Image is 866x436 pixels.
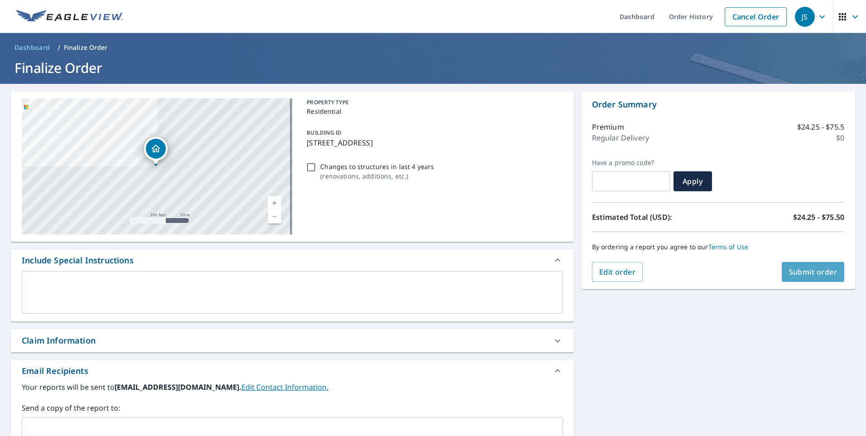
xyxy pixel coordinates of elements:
div: Claim Information [22,334,96,347]
a: Dashboard [11,40,54,55]
p: PROPERTY TYPE [307,98,559,107]
div: Email Recipients [22,365,88,377]
div: Include Special Instructions [22,254,134,266]
a: Current Level 17, Zoom In [268,196,281,210]
p: By ordering a report you agree to our [592,243,844,251]
span: Apply [681,176,705,186]
button: Apply [674,171,712,191]
p: $24.25 - $75.50 [793,212,844,223]
span: Dashboard [14,43,50,52]
p: Estimated Total (USD): [592,212,718,223]
p: Residential [307,107,559,116]
a: EditContactInfo [241,382,328,392]
button: Submit order [782,262,845,282]
div: JS [795,7,815,27]
p: $24.25 - $75.5 [797,121,844,132]
p: Premium [592,121,624,132]
p: Order Summary [592,98,844,111]
a: Terms of Use [708,242,749,251]
p: Finalize Order [64,43,108,52]
span: Submit order [789,267,837,277]
div: Dropped pin, building 1, Residential property, 6060 Us Highway 601 Salisbury, NC 28147 [144,137,168,165]
nav: breadcrumb [11,40,855,55]
li: / [58,42,60,53]
p: Regular Delivery [592,132,649,143]
h1: Finalize Order [11,58,855,77]
label: Have a promo code? [592,159,670,167]
p: $0 [836,132,844,143]
div: Email Recipients [11,360,574,382]
img: EV Logo [16,10,123,24]
div: Include Special Instructions [11,249,574,271]
span: Edit order [599,267,636,277]
label: Your reports will be sent to [22,382,563,392]
p: BUILDING ID [307,129,342,136]
a: Cancel Order [725,7,787,26]
p: Changes to structures in last 4 years [320,162,434,171]
label: Send a copy of the report to: [22,402,563,413]
b: [EMAIL_ADDRESS][DOMAIN_NAME]. [115,382,241,392]
div: Claim Information [11,329,574,352]
p: ( renovations, additions, etc. ) [320,171,434,181]
a: Current Level 17, Zoom Out [268,210,281,223]
button: Edit order [592,262,643,282]
p: [STREET_ADDRESS] [307,137,559,148]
